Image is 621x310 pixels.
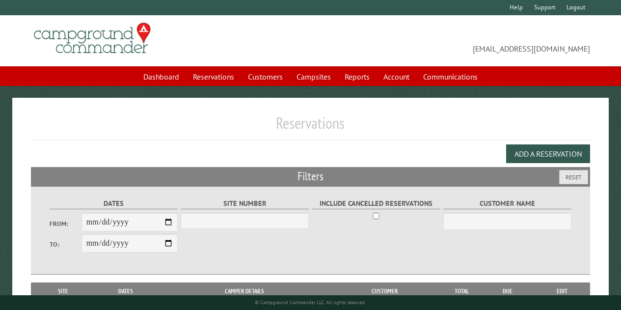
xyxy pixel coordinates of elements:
label: Include Cancelled Reservations [312,198,440,209]
a: Customers [242,67,289,86]
label: Dates [50,198,178,209]
button: Reset [559,170,588,184]
h2: Filters [31,167,590,186]
a: Reservations [187,67,240,86]
a: Communications [417,67,484,86]
a: Reports [339,67,376,86]
label: To: [50,240,81,249]
th: Due [482,282,534,300]
a: Dashboard [137,67,185,86]
th: Total [442,282,482,300]
button: Add a Reservation [506,144,590,163]
label: From: [50,219,81,228]
label: Site Number [181,198,309,209]
small: © Campground Commander LLC. All rights reserved. [255,299,366,306]
a: Campsites [291,67,337,86]
th: Camper Details [162,282,327,300]
th: Dates [90,282,162,300]
h1: Reservations [31,113,590,141]
th: Customer [327,282,442,300]
th: Site [36,282,90,300]
label: Customer Name [443,198,571,209]
img: Campground Commander [31,19,154,57]
span: [EMAIL_ADDRESS][DOMAIN_NAME] [311,27,590,55]
th: Edit [534,282,590,300]
a: Account [378,67,415,86]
